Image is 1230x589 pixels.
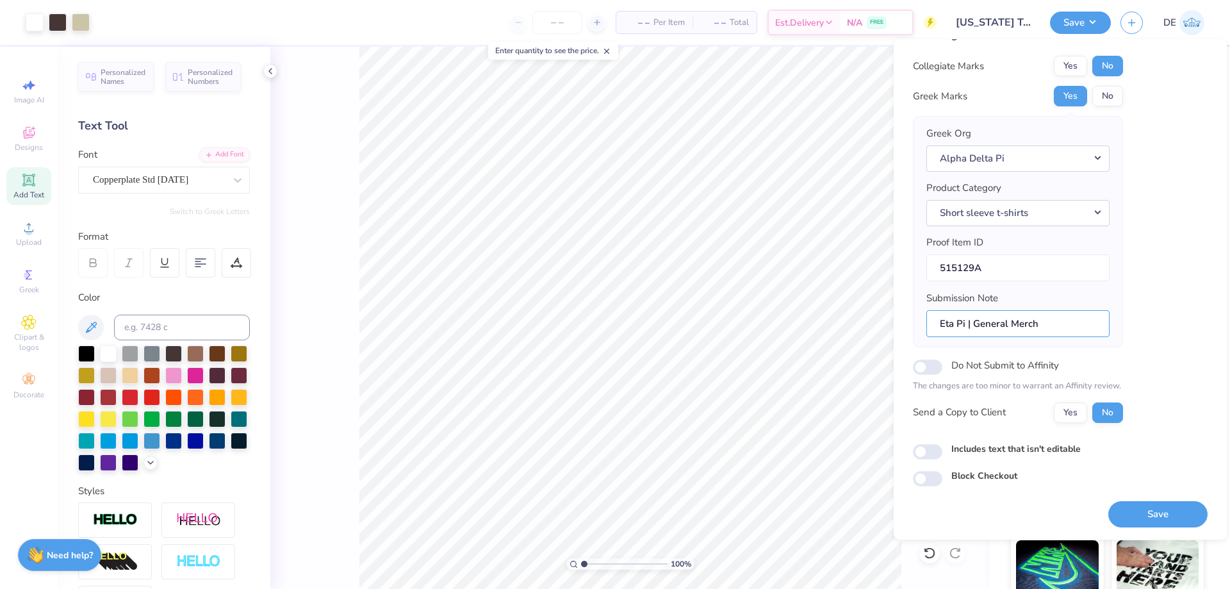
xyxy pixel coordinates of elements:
span: Image AI [14,95,44,105]
span: 100 % [671,558,691,570]
img: Negative Space [176,554,221,569]
img: Djian Evardoni [1179,10,1204,35]
span: Personalized Names [101,68,146,86]
button: No [1092,402,1123,423]
input: Untitled Design [946,10,1040,35]
p: The changes are too minor to warrant an Affinity review. [913,380,1123,393]
button: Switch to Greek Letters [170,206,250,217]
span: N/A [847,16,862,29]
span: Personalized Numbers [188,68,233,86]
div: Enter quantity to see the price. [488,42,618,60]
div: Format [78,229,251,244]
img: Stroke [93,513,138,527]
strong: Need help? [47,549,93,561]
div: Color [78,290,250,305]
button: Yes [1054,402,1087,423]
span: FREE [870,18,883,27]
div: Add Font [199,147,250,162]
span: Designs [15,142,43,153]
span: DE [1163,15,1176,30]
span: Greek [19,285,39,295]
span: Per Item [653,16,685,29]
label: Submission Note [926,291,998,306]
input: – – [532,11,582,34]
div: Text Tool [78,117,250,135]
label: Proof Item ID [926,235,983,250]
img: 3d Illusion [93,552,138,572]
span: Est. Delivery [775,16,824,29]
span: Decorate [13,390,44,400]
a: DE [1163,10,1204,35]
button: Alpha Delta Pi [926,145,1110,172]
span: – – [700,16,726,29]
button: Short sleeve t-shirts [926,200,1110,226]
label: Block Checkout [951,469,1017,483]
button: Save [1108,501,1208,527]
input: Add a note for Affinity [926,310,1110,338]
button: No [1092,86,1123,106]
div: Collegiate Marks [913,59,984,74]
label: Includes text that isn't editable [951,442,1081,456]
span: – – [624,16,650,29]
span: Upload [16,237,42,247]
input: e.g. 7428 c [114,315,250,340]
span: Add Text [13,190,44,200]
div: Greek Marks [913,89,967,104]
button: No [1092,56,1123,76]
label: Greek Org [926,126,971,141]
span: Total [730,16,749,29]
label: Font [78,147,97,162]
img: Shadow [176,512,221,528]
label: Do Not Submit to Affinity [951,357,1059,374]
label: Product Category [926,181,1001,195]
div: Send a Copy to Client [913,405,1006,420]
button: Yes [1054,56,1087,76]
div: Styles [78,484,250,499]
span: Clipart & logos [6,332,51,353]
button: Save [1050,12,1111,34]
button: Yes [1054,86,1087,106]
